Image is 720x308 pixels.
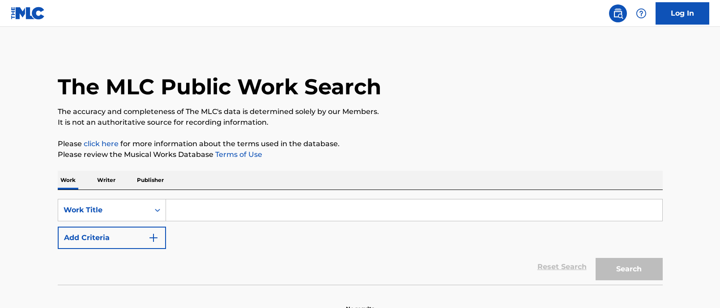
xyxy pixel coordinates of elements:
p: The accuracy and completeness of The MLC's data is determined solely by our Members. [58,106,663,117]
a: Log In [656,2,709,25]
img: MLC Logo [11,7,45,20]
p: Writer [94,171,118,190]
div: Work Title [64,205,144,215]
p: Work [58,171,78,190]
p: Publisher [134,171,166,190]
img: 9d2ae6d4665cec9f34b9.svg [148,232,159,243]
p: It is not an authoritative source for recording information. [58,117,663,128]
button: Add Criteria [58,227,166,249]
img: help [636,8,647,19]
p: Please for more information about the terms used in the database. [58,139,663,149]
h1: The MLC Public Work Search [58,73,381,100]
p: Please review the Musical Works Database [58,149,663,160]
a: Terms of Use [213,150,262,159]
a: click here [84,139,119,148]
img: search [613,8,623,19]
div: Help [632,4,650,22]
form: Search Form [58,199,663,285]
a: Public Search [609,4,627,22]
